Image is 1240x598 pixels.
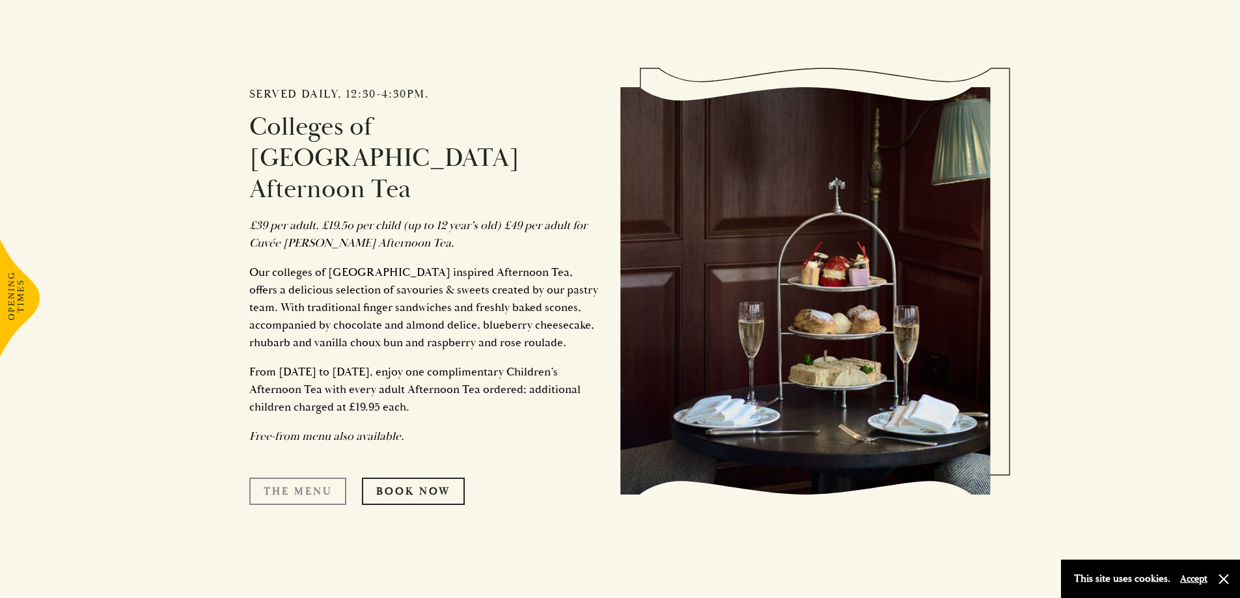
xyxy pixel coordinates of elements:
[249,264,601,351] p: Our colleges of [GEOGRAPHIC_DATA] inspired Afternoon Tea, offers a delicious selection of savouri...
[1217,573,1230,586] button: Close and accept
[1180,573,1207,585] button: Accept
[249,87,601,102] h2: Served daily, 12:30-4:30pm.
[249,363,601,416] p: From [DATE] to [DATE], enjoy one complimentary Children’s Afternoon Tea with every adult Afternoo...
[249,218,587,251] em: £39 per adult. £19.5o per child (up to 12 year’s old) £49 per adult for Cuvée [PERSON_NAME] After...
[362,478,465,505] a: Book Now
[1074,569,1170,588] p: This site uses cookies.
[249,478,346,505] a: The Menu
[249,429,404,444] em: Free-from menu also available.
[249,111,601,205] h3: Colleges of [GEOGRAPHIC_DATA] Afternoon Tea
